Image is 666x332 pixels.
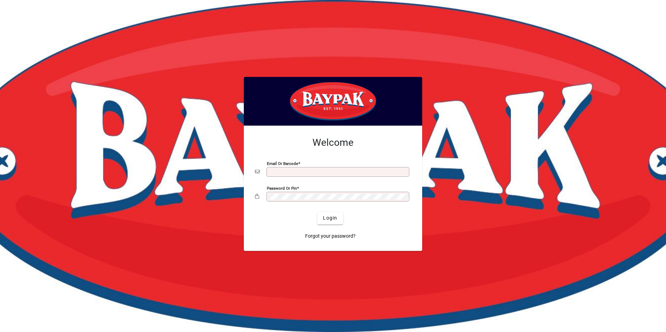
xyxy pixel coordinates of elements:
span: Forgot your password? [305,232,356,240]
mat-label: Password or Pin [267,185,297,190]
h2: Welcome [255,137,411,149]
span: Login [323,214,337,222]
mat-label: Email or Barcode [267,161,298,166]
a: Forgot your password? [302,230,358,243]
button: Login [317,212,343,224]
